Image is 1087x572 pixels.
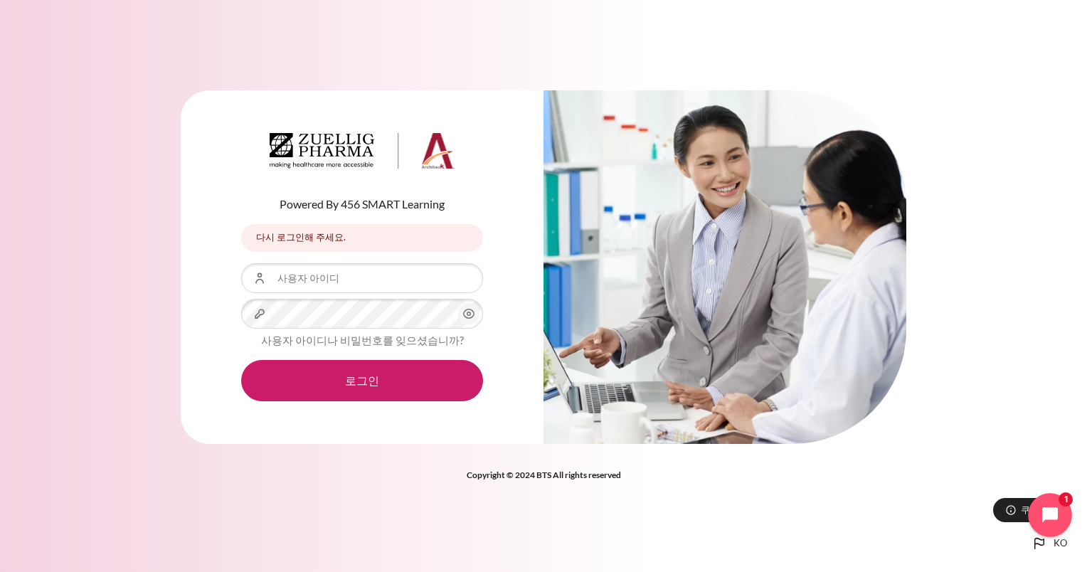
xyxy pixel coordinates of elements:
[993,498,1070,522] button: 쿠키 공지
[270,133,455,174] a: Architeck
[1054,536,1067,551] span: ko
[261,334,464,346] a: 사용자 아이디나 비밀번호를 잊으셨습니까?
[467,470,621,480] strong: Copyright © 2024 BTS All rights reserved
[241,360,483,401] button: 로그인
[270,133,455,169] img: Architeck
[241,224,483,252] div: 다시 로그인해 주세요.
[241,196,483,213] p: Powered By 456 SMART Learning
[241,263,483,293] input: 사용자 아이디
[1025,529,1073,558] button: Languages
[1021,503,1059,517] span: 쿠키 공지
